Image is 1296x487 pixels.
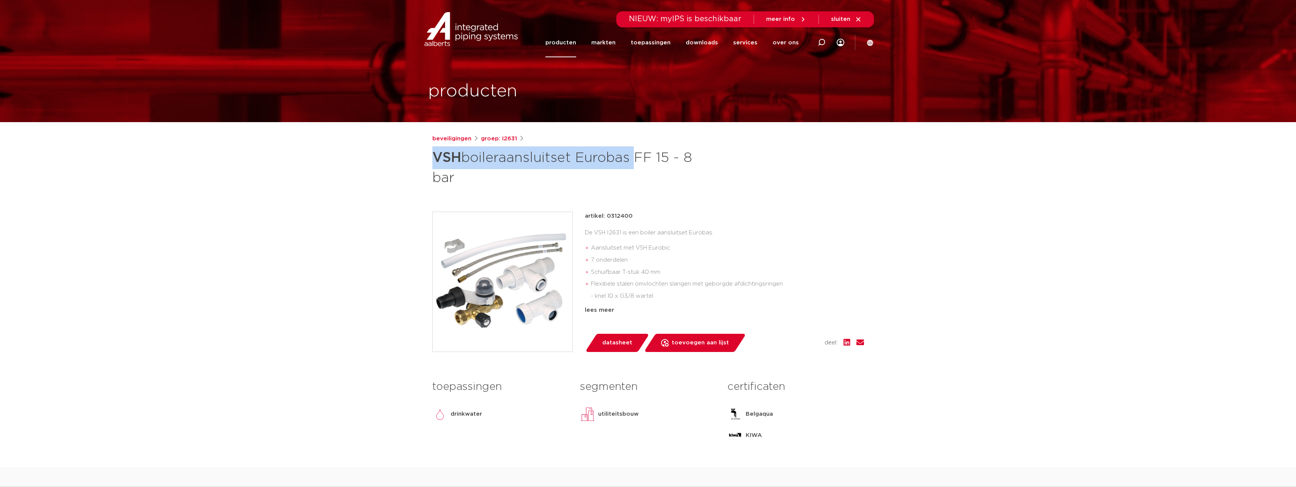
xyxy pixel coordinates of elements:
[580,379,716,394] h3: segmenten
[432,407,448,422] img: drinkwater
[727,407,743,422] img: Belgaqua
[686,28,718,57] a: downloads
[580,407,595,422] img: utiliteitsbouw
[591,254,864,266] li: 7 onderdelen
[591,242,864,254] li: Aansluitset met VSH Eurobic
[746,431,762,440] p: KIWA
[433,212,572,352] img: Product Image for VSH boileraansluitset Eurobas FF 15 - 8 bar
[585,334,649,352] a: datasheet
[727,428,743,443] img: KIWA
[432,134,471,143] a: beveiligingen
[591,278,864,314] li: Flexibele stalen omvlochten slangen met geborgde afdichtingsringen - knel 10 x G3/8 wartel - Ø15 ...
[598,410,639,419] p: utiliteitsbouw
[631,28,671,57] a: toepassingen
[746,410,773,419] p: Belgaqua
[585,227,864,303] div: De VSH I2631 is een boiler aansluitset Eurobas.
[428,79,517,104] h1: producten
[766,16,806,23] a: meer info
[825,338,837,347] span: deel:
[733,28,757,57] a: services
[773,28,799,57] a: over ons
[766,16,795,22] span: meer info
[432,379,569,394] h3: toepassingen
[602,337,632,349] span: datasheet
[629,15,741,23] span: NIEUW: myIPS is beschikbaar
[545,28,576,57] a: producten
[432,151,461,165] strong: VSH
[831,16,862,23] a: sluiten
[585,212,633,221] p: artikel: 0312400
[831,16,850,22] span: sluiten
[481,134,517,143] a: groep: I2631
[432,146,717,187] h1: boileraansluitset Eurobas FF 15 - 8 bar
[545,28,799,57] nav: Menu
[451,410,482,419] p: drinkwater
[672,337,729,349] span: toevoegen aan lijst
[727,379,864,394] h3: certificaten
[585,306,864,315] div: lees meer
[591,266,864,278] li: Schuifbaar T-stuk 40 mm
[591,28,616,57] a: markten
